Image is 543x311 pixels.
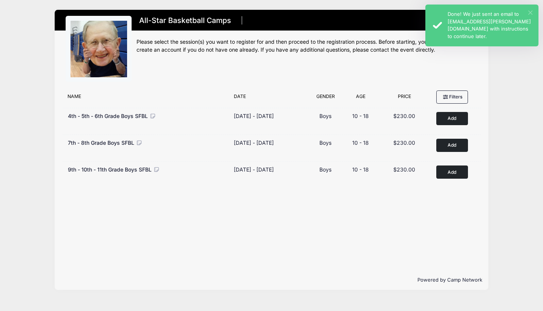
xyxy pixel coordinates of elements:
[436,165,468,179] button: Add
[528,11,532,15] button: ×
[319,166,331,173] span: Boys
[436,139,468,152] button: Add
[68,139,134,146] span: 7th - 8th Grade Boys SFBL
[342,93,379,104] div: Age
[352,139,369,146] span: 10 - 18
[68,113,148,119] span: 4th - 5th - 6th Grade Boys SFBL
[234,112,274,120] div: [DATE] - [DATE]
[137,38,477,54] div: Please select the session(s) you want to register for and then proceed to the registration proces...
[61,276,482,284] p: Powered by Camp Network
[68,166,152,173] span: 9th - 10th - 11th Grade Boys SFBL
[393,139,415,146] span: $230.00
[436,90,468,103] button: Filters
[379,93,429,104] div: Price
[319,113,331,119] span: Boys
[319,139,331,146] span: Boys
[352,166,369,173] span: 10 - 18
[71,21,127,77] img: logo
[448,11,532,40] div: Done! We just sent an email to [EMAIL_ADDRESS][PERSON_NAME][DOMAIN_NAME] with instructions to con...
[436,112,468,125] button: Add
[64,93,230,104] div: Name
[393,166,415,173] span: $230.00
[309,93,342,104] div: Gender
[352,113,369,119] span: 10 - 18
[393,113,415,119] span: $230.00
[230,93,309,104] div: Date
[137,14,233,27] h1: All-Star Basketball Camps
[234,165,274,173] div: [DATE] - [DATE]
[234,139,274,147] div: [DATE] - [DATE]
